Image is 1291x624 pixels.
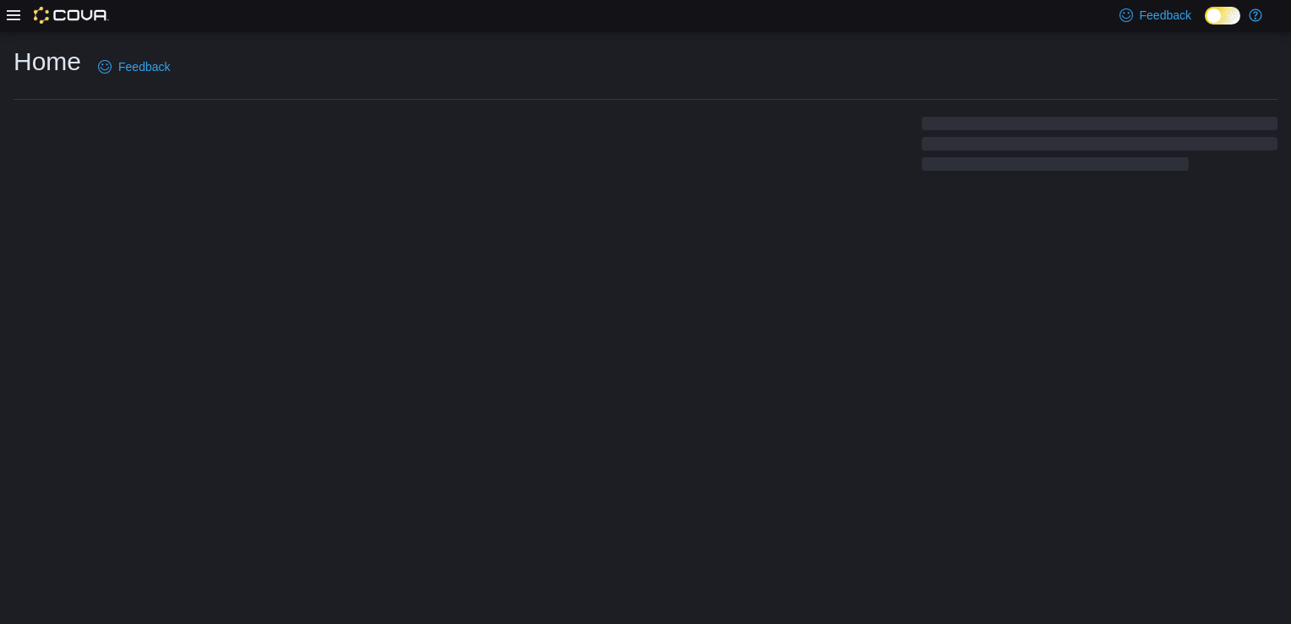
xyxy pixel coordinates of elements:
span: Loading [922,120,1277,174]
h1: Home [14,45,81,79]
input: Dark Mode [1205,7,1240,25]
a: Feedback [91,50,177,84]
span: Feedback [1140,7,1191,24]
span: Feedback [118,58,170,75]
img: Cova [34,7,109,24]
